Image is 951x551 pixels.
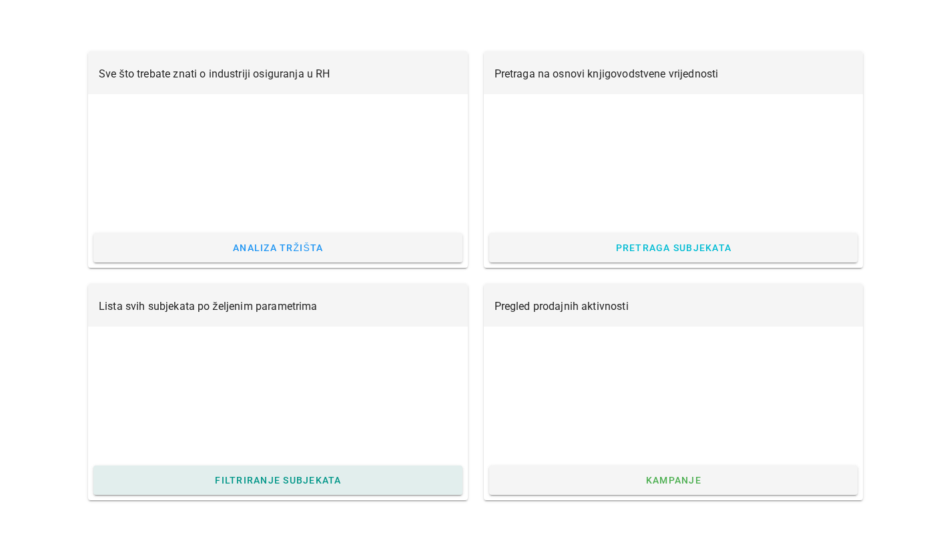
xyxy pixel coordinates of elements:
span: Pregled prodajnih aktivnosti [495,300,629,313]
span: Sve što trebate znati o industriji osiguranja u RH [99,67,330,80]
a: Analiza tržišta [93,233,462,262]
a: Kampanje [489,466,858,495]
span: Analiza tržišta [232,242,324,253]
a: Filtriranje subjekata [93,466,462,495]
span: Pretraga na osnovi knjigovodstvene vrijednosti [495,67,719,80]
span: Filtriranje subjekata [214,475,342,486]
a: Pretraga subjekata [489,233,858,262]
span: Kampanje [645,475,701,486]
span: Lista svih subjekata po željenim parametrima [99,300,318,313]
span: Pretraga subjekata [615,242,731,253]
